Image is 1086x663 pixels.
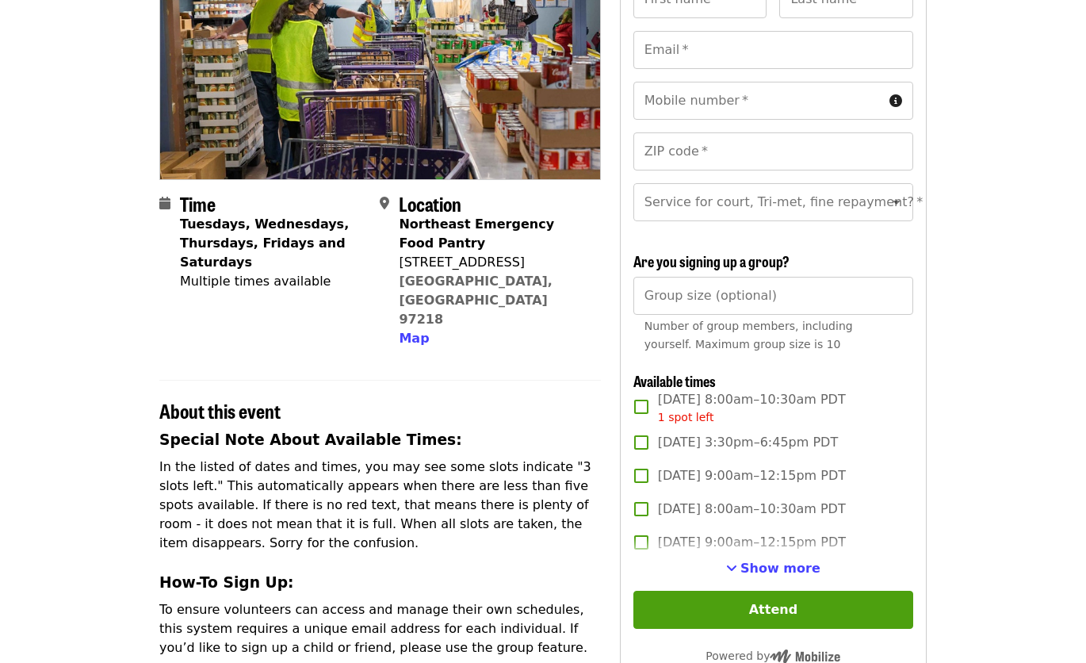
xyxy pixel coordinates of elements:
i: map-marker-alt icon [380,196,389,211]
div: [STREET_ADDRESS] [399,253,587,272]
button: Attend [633,591,913,629]
i: circle-info icon [889,94,902,109]
strong: Tuesdays, Wednesdays, Thursdays, Fridays and Saturdays [180,217,349,270]
div: Multiple times available [180,272,367,291]
input: Mobile number [633,82,883,120]
span: 1 spot left [658,411,714,423]
span: Number of group members, including yourself. Maximum group size is 10 [644,320,853,351]
span: Show more [740,561,820,576]
span: Location [399,190,461,217]
input: Email [633,31,913,69]
p: To ensure volunteers can access and manage their own schedules, this system requires a unique ema... [159,600,601,657]
span: Are you signing up a group? [633,251,790,271]
input: [object Object] [633,277,913,315]
input: ZIP code [633,132,913,171]
span: [DATE] 9:00am–12:15pm PDT [658,466,846,485]
strong: Special Note About Available Times: [159,431,462,448]
button: Open [885,191,908,213]
strong: How-To Sign Up: [159,574,294,591]
span: [DATE] 9:00am–12:15pm PDT [658,533,846,552]
span: About this event [159,397,281,424]
span: Available times [633,370,716,391]
span: [DATE] 8:00am–10:30am PDT [658,390,846,426]
strong: Northeast Emergency Food Pantry [399,217,554,251]
span: [DATE] 8:00am–10:30am PDT [658,500,846,519]
span: Powered by [706,650,840,662]
a: [GEOGRAPHIC_DATA], [GEOGRAPHIC_DATA] 97218 [399,274,553,327]
span: Map [399,331,429,346]
button: See more timeslots [726,559,820,578]
span: [DATE] 3:30pm–6:45pm PDT [658,433,838,452]
span: Time [180,190,216,217]
i: calendar icon [159,196,170,211]
p: In the listed of dates and times, you may see some slots indicate "3 slots left." This automatica... [159,458,601,553]
button: Map [399,329,429,348]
